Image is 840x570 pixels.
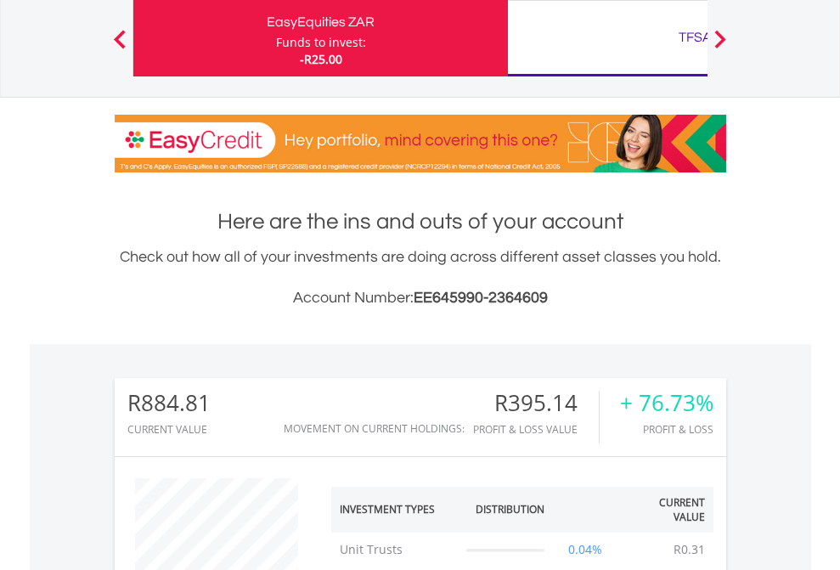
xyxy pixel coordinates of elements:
[620,424,713,435] div: Profit & Loss
[331,487,458,533] th: Investment Types
[127,391,211,415] div: R884.81
[476,502,544,516] div: Distribution
[115,206,726,237] h1: Here are the ins and outs of your account
[553,533,617,567] td: 0.04%
[473,424,599,435] div: Profit & Loss Value
[284,423,465,434] div: Movement on Current Holdings:
[103,38,137,55] button: Previous
[703,38,737,55] button: Next
[115,245,726,310] div: Check out how all of your investments are doing across different asset classes you hold.
[276,34,366,51] div: Funds to invest:
[331,533,458,567] td: Unit Trusts
[620,391,713,415] div: + 76.73%
[414,290,548,306] span: EE645990-2364609
[300,51,342,67] span: -R25.00
[115,286,726,310] h3: Account Number:
[127,424,211,435] div: CURRENT VALUE
[144,10,498,34] div: EasyEquities ZAR
[473,391,599,415] div: R395.14
[617,487,713,533] th: Current Value
[665,533,713,567] td: R0.31
[115,115,726,172] img: EasyCredit Promotion Banner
